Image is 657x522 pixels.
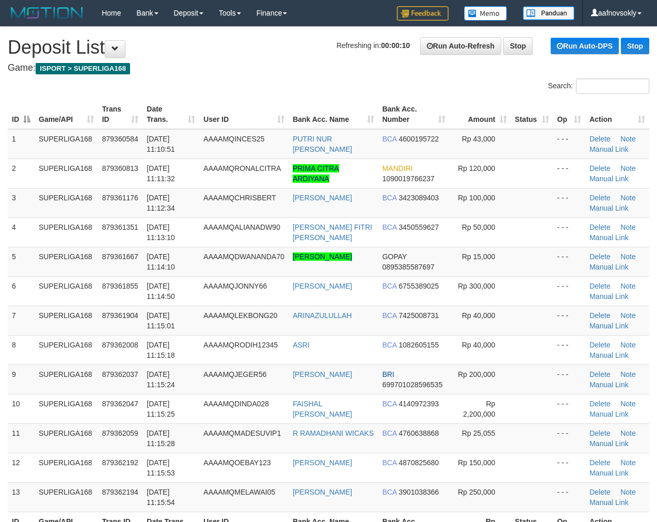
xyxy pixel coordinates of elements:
a: [PERSON_NAME] FITRI [PERSON_NAME] [293,223,372,242]
input: Search: [576,78,649,94]
td: SUPERLIGA168 [35,188,98,217]
span: [DATE] 11:15:18 [147,341,175,359]
h4: Game: [8,63,649,73]
th: Trans ID: activate to sort column ascending [98,100,143,129]
td: - - - [553,159,586,188]
td: SUPERLIGA168 [35,217,98,247]
span: GOPAY [382,252,407,261]
td: 6 [8,276,35,306]
td: SUPERLIGA168 [35,129,98,159]
a: Delete [589,400,610,408]
span: [DATE] 11:15:24 [147,370,175,389]
th: Amount: activate to sort column ascending [450,100,511,129]
a: Note [620,282,636,290]
span: 879360813 [102,164,138,172]
span: [DATE] 11:12:34 [147,194,175,212]
a: Note [620,194,636,202]
a: Run Auto-DPS [551,38,619,54]
span: AAAAMQRODIH12345 [203,341,278,349]
a: Manual Link [589,498,629,507]
span: AAAAMQDWANANDA70 [203,252,284,261]
span: 879360584 [102,135,138,143]
span: Rp 150,000 [458,458,495,467]
span: Rp 50,000 [462,223,495,231]
td: SUPERLIGA168 [35,335,98,365]
span: [DATE] 11:15:25 [147,400,175,418]
a: FAISHAL [PERSON_NAME] [293,400,352,418]
a: Delete [589,164,610,172]
span: AAAAMQMADESUVIP1 [203,429,281,437]
a: Note [620,400,636,408]
td: SUPERLIGA168 [35,276,98,306]
span: Rp 40,000 [462,311,495,320]
span: Copy 7425008731 to clipboard [399,311,439,320]
td: 7 [8,306,35,335]
a: [PERSON_NAME] [293,252,352,261]
h1: Deposit List [8,37,649,58]
span: BRI [382,370,394,378]
span: Rp 250,000 [458,488,495,496]
a: Delete [589,282,610,290]
a: Delete [589,311,610,320]
a: Delete [589,488,610,496]
span: BCA [382,223,397,231]
a: Manual Link [589,322,629,330]
a: ARINAZULULLAH [293,311,351,320]
span: BCA [382,458,397,467]
span: 879361855 [102,282,138,290]
span: [DATE] 11:15:53 [147,458,175,477]
span: 879361904 [102,311,138,320]
span: AAAAMQOEBAY123 [203,458,270,467]
span: BCA [382,429,397,437]
a: Manual Link [589,263,629,271]
span: AAAAMQJEGER56 [203,370,266,378]
span: MANDIRI [382,164,413,172]
span: Rp 25,055 [462,429,495,437]
a: Delete [589,458,610,467]
a: Stop [621,38,649,54]
span: Rp 100,000 [458,194,495,202]
a: Manual Link [589,351,629,359]
td: - - - [553,482,586,512]
span: BCA [382,282,397,290]
span: [DATE] 11:13:10 [147,223,175,242]
span: 879362008 [102,341,138,349]
span: Copy 3450559627 to clipboard [399,223,439,231]
span: Rp 120,000 [458,164,495,172]
span: Rp 2,200,000 [463,400,495,418]
td: 1 [8,129,35,159]
a: Note [620,252,636,261]
a: [PERSON_NAME] [293,370,352,378]
td: - - - [553,276,586,306]
a: ASRI [293,341,310,349]
span: Copy 1082605155 to clipboard [399,341,439,349]
span: Rp 300,000 [458,282,495,290]
span: Refreshing in: [336,41,410,50]
td: 9 [8,365,35,394]
th: Op: activate to sort column ascending [553,100,586,129]
th: Bank Acc. Number: activate to sort column ascending [378,100,450,129]
a: Note [620,135,636,143]
a: [PERSON_NAME] [293,282,352,290]
td: SUPERLIGA168 [35,159,98,188]
span: [DATE] 11:10:51 [147,135,175,153]
td: 4 [8,217,35,247]
span: Rp 15,000 [462,252,495,261]
th: Action: activate to sort column ascending [585,100,649,129]
td: - - - [553,423,586,453]
span: 879362192 [102,458,138,467]
a: Stop [503,37,533,55]
a: Note [620,311,636,320]
span: Copy 4870825680 to clipboard [399,458,439,467]
td: - - - [553,365,586,394]
a: Manual Link [589,410,629,418]
a: Note [620,164,636,172]
a: Delete [589,223,610,231]
td: - - - [553,247,586,276]
strong: 00:00:10 [381,41,410,50]
span: Rp 43,000 [462,135,495,143]
td: - - - [553,129,586,159]
span: 879362059 [102,429,138,437]
a: Manual Link [589,469,629,477]
th: Status: activate to sort column ascending [511,100,553,129]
